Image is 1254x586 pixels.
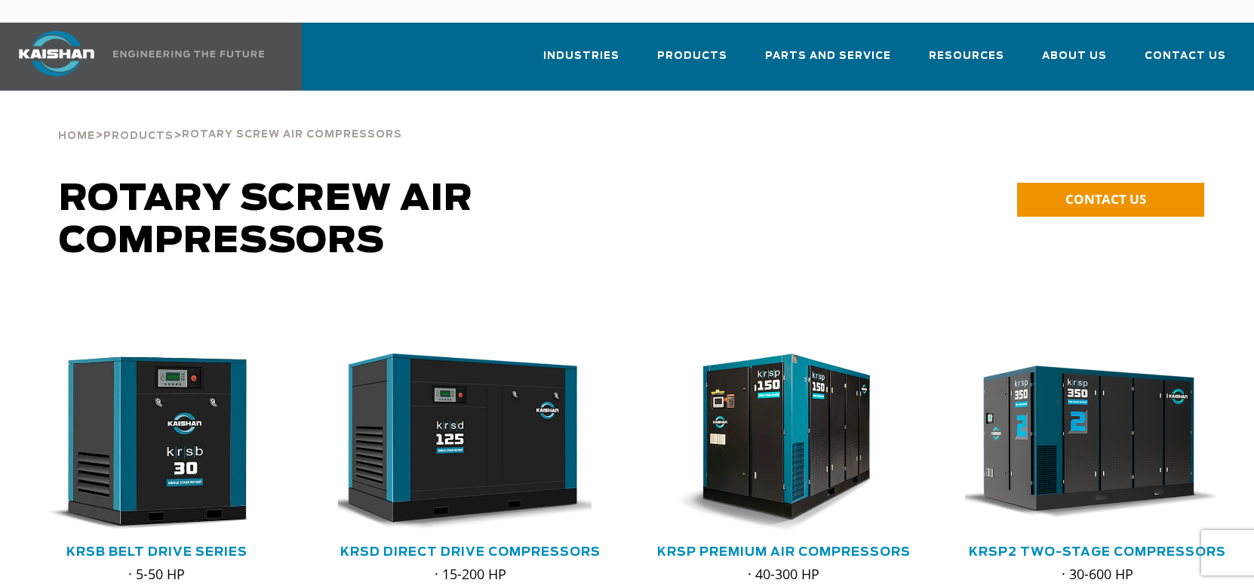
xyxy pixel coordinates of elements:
[58,131,95,141] span: Home
[1017,183,1204,217] a: CONTACT US
[543,36,619,88] a: Industries
[1042,36,1107,88] a: About Us
[929,36,1004,88] a: Resources
[327,353,592,532] img: krsd125
[338,353,604,532] div: krsd125
[1042,48,1107,65] span: About Us
[13,353,278,532] img: krsb30
[651,353,917,532] div: krsp150
[1065,190,1146,208] span: CONTACT US
[965,353,1231,532] div: krsp350
[929,48,1004,65] span: Resources
[24,353,290,532] div: krsb30
[969,546,1226,558] a: KRSP2 Two-Stage Compressors
[103,131,174,141] span: Products
[657,48,727,65] span: Products
[58,128,95,142] a: Home
[765,48,891,65] span: Parts and Service
[765,36,891,88] a: Parts and Service
[640,353,905,532] img: krsp150
[340,546,601,558] a: KRSD Direct Drive Compressors
[543,48,619,65] span: Industries
[182,130,402,140] span: Rotary Screw Air Compressors
[66,546,247,558] a: KRSB Belt Drive Series
[113,51,264,57] img: Engineering the future
[1145,36,1226,88] a: Contact Us
[1145,48,1226,65] span: Contact Us
[59,181,473,260] span: Rotary Screw Air Compressors
[657,36,727,88] a: Products
[954,353,1219,532] img: krsp350
[58,91,402,148] div: > >
[103,128,174,142] a: Products
[657,546,911,558] a: KRSP Premium Air Compressors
